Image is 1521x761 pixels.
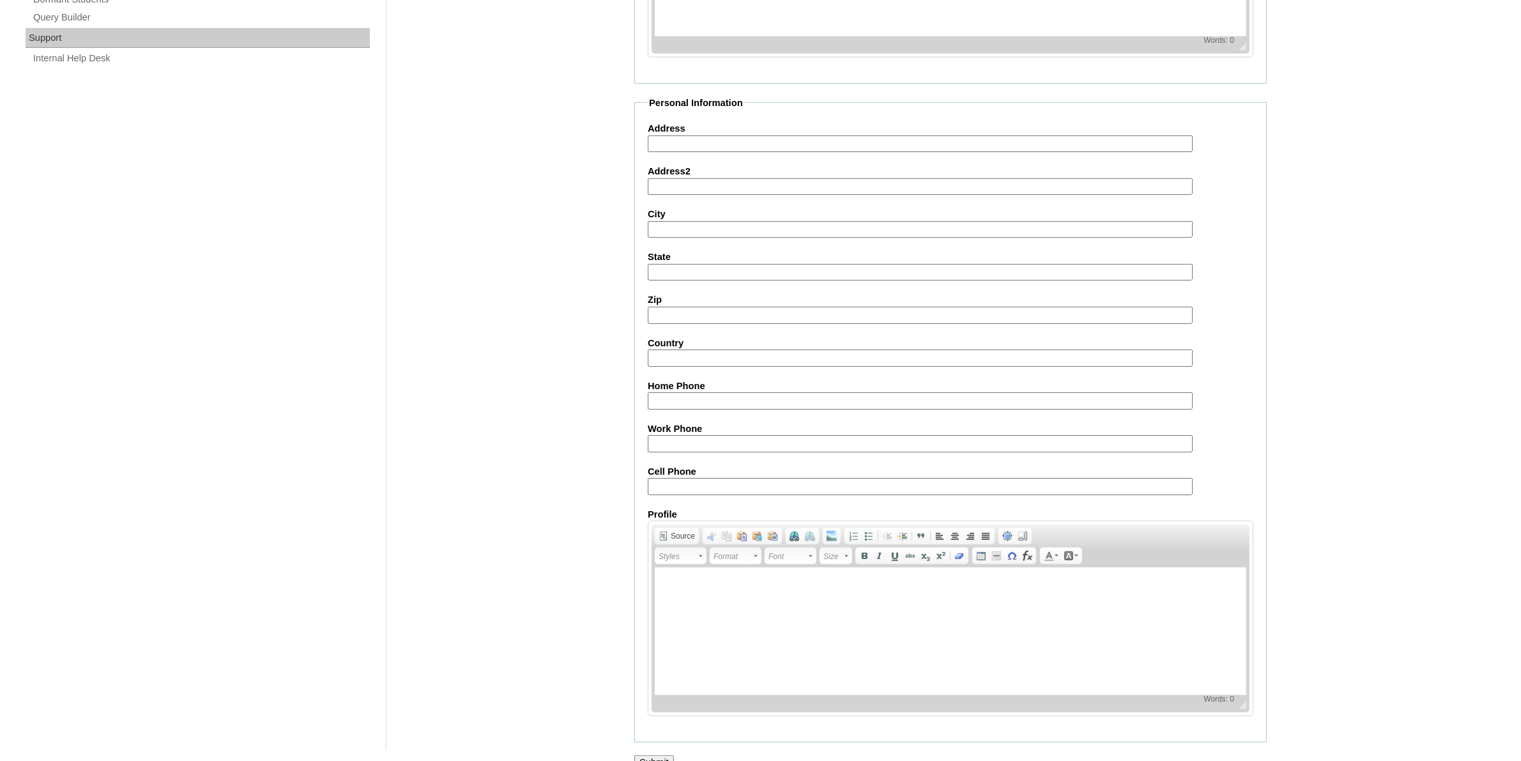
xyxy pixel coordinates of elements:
[857,549,872,563] a: Bold
[1004,549,1020,563] a: Insert Special Character
[1201,694,1237,703] div: Statistics
[765,548,816,564] a: Font
[648,337,1253,350] label: Country
[648,380,1253,393] label: Home Phone
[735,529,750,543] a: Paste
[918,549,933,563] a: Subscript
[952,549,967,563] a: Remove Format
[714,549,752,564] span: Format
[648,165,1253,178] label: Address2
[655,548,707,564] a: Styles
[1231,702,1246,709] span: Resize
[648,96,744,110] legend: Personal Information
[768,549,807,564] span: Font
[669,531,695,541] span: Source
[1231,43,1246,50] span: Resize
[887,549,903,563] a: Underline
[659,549,697,564] span: Styles
[1020,549,1035,563] a: Insert Equation
[787,529,802,543] a: Link
[26,28,370,49] div: Support
[802,529,818,543] a: Unlink
[648,208,1253,221] label: City
[648,293,1253,307] label: Zip
[823,549,843,564] span: Size
[989,549,1004,563] a: Insert Horizontal Line
[648,465,1253,479] label: Cell Phone
[1201,694,1237,703] span: Words: 0
[32,10,370,26] a: Query Builder
[895,529,910,543] a: Increase Indent
[656,529,698,543] a: Source
[932,529,947,543] a: Align Left
[820,548,852,564] a: Size
[750,529,765,543] a: Paste as plain text
[880,529,895,543] a: Decrease Indent
[872,549,887,563] a: Italic
[861,529,876,543] a: Insert/Remove Bulleted List
[655,567,1246,695] iframe: Rich Text Editor, AboutMe
[32,50,370,66] a: Internal Help Desk
[704,529,719,543] a: Cut
[765,529,781,543] a: Paste from Word
[1041,549,1061,563] a: Text Color
[974,549,989,563] a: Table
[933,549,949,563] a: Superscript
[710,548,761,564] a: Format
[719,529,735,543] a: Copy
[1000,529,1015,543] a: Maximize
[648,422,1253,436] label: Work Phone
[648,250,1253,264] label: State
[1201,35,1237,45] span: Words: 0
[978,529,993,543] a: Justify
[648,508,1253,521] label: Profile
[963,529,978,543] a: Align Right
[824,529,839,543] a: Add Image
[1015,529,1030,543] a: Show Blocks
[913,529,929,543] a: Block Quote
[1061,549,1081,563] a: Background Color
[648,122,1253,135] label: Address
[1201,35,1237,45] div: Statistics
[947,529,963,543] a: Center
[846,529,861,543] a: Insert/Remove Numbered List
[903,549,918,563] a: Strike Through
